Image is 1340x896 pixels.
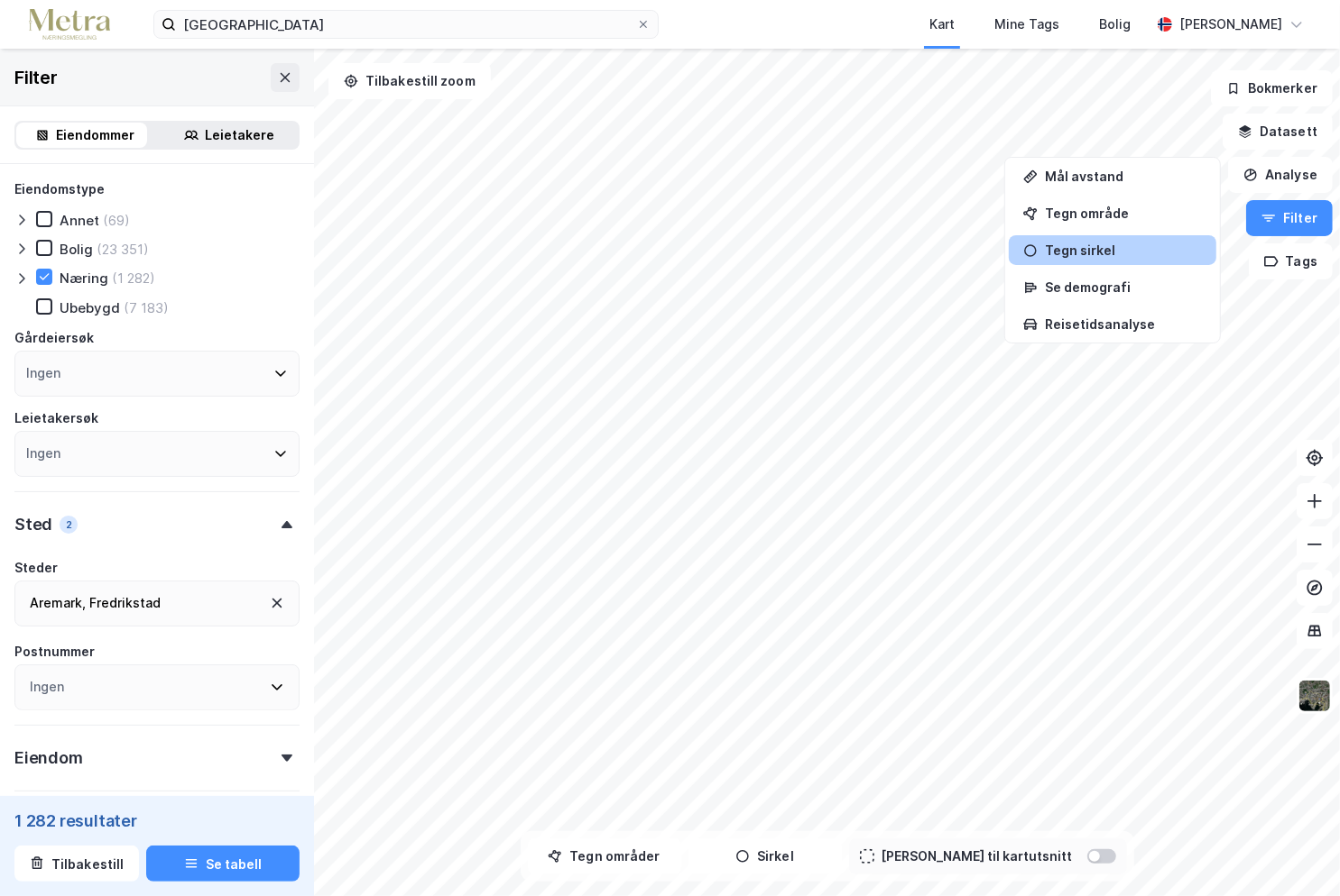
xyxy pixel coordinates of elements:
div: Bolig [1099,14,1131,35]
div: Annet [60,212,99,229]
div: Tegn område [1045,206,1202,221]
iframe: Chat Widget [1250,809,1340,896]
img: metra-logo.256734c3b2bbffee19d4.png [29,9,110,41]
div: 2 [60,516,78,534]
div: Tegn sirkel [1045,242,1202,258]
div: Reisetidsanalyse [1045,316,1202,332]
div: [PERSON_NAME] [1179,14,1282,35]
button: Analyse [1228,157,1333,193]
button: Tegn områder [528,838,681,874]
input: Søk på adresse, matrikkel, gårdeiere, leietakere eller personer [176,11,636,38]
div: Ingen [26,362,60,384]
div: (69) [103,212,130,229]
div: Steder [14,557,58,579]
div: Kontrollprogram for chat [1250,809,1340,896]
button: Sirkel [688,838,842,874]
div: Postnummer [14,641,95,663]
div: (23 351) [97,241,149,258]
div: Næring [60,270,108,287]
div: Leietakersøk [14,407,98,429]
div: Bolig [60,241,93,258]
div: (7 183) [124,299,169,316]
div: Eiendommer [57,124,135,146]
img: 9k= [1298,679,1332,713]
button: Tilbakestill zoom [328,63,491,99]
div: Filter [14,63,58,92]
div: Mine Tags [994,14,1059,35]
button: Se tabell [146,846,300,882]
div: Gårdeiersøk [14,327,94,349]
div: Eiendomstype [14,178,105,200]
div: Fredrikstad [89,592,161,614]
div: Aremark , [30,592,86,614]
button: Tags [1249,243,1333,279]
div: Eiendom [14,747,83,769]
div: Leietakere [206,124,275,146]
button: Datasett [1223,114,1333,150]
div: Mål avstand [1045,169,1202,184]
div: Sted [14,514,52,535]
div: (1 282) [112,270,155,287]
button: Tilbakestill [14,846,139,882]
div: Se demografi [1045,279,1202,295]
button: Filter [1246,200,1333,236]
button: Bokmerker [1211,70,1333,106]
div: 1 282 resultater [14,809,300,831]
div: Ingen [30,676,64,698]
div: Ubebygd [60,299,120,316]
div: Kart [929,14,955,35]
div: [PERSON_NAME] til kartutsnitt [882,846,1073,867]
div: Ingen [26,443,60,464]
